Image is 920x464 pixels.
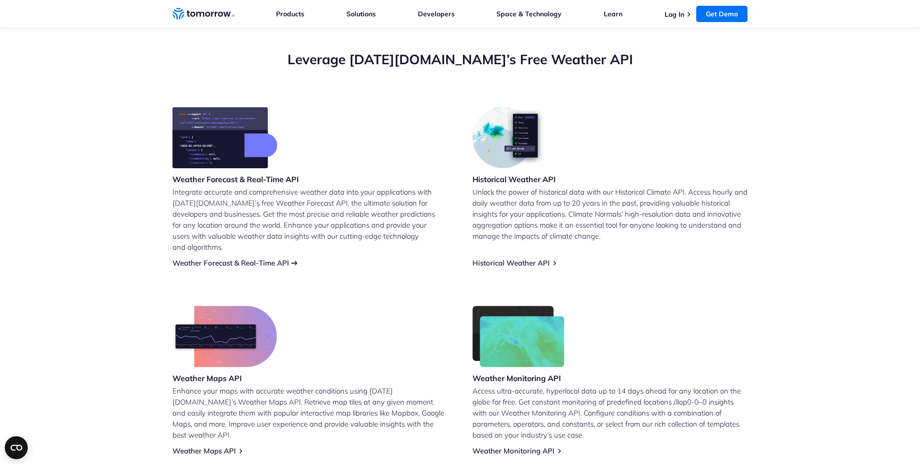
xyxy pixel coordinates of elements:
[472,373,564,383] h3: Weather Monitoring API
[496,10,562,18] a: Space & Technology
[172,7,235,21] a: Home link
[472,186,747,242] p: Unlock the power of historical data with our Historical Climate API. Access hourly and daily weat...
[172,373,277,383] h3: Weather Maps API
[172,446,236,455] a: Weather Maps API
[5,436,28,459] button: Open CMP widget
[418,10,455,18] a: Developers
[472,174,556,185] h3: Historical Weather API
[696,6,747,22] a: Get Demo
[172,186,448,253] p: Integrate accurate and comprehensive weather data into your applications with [DATE][DOMAIN_NAME]...
[665,10,684,19] a: Log In
[472,446,554,455] a: Weather Monitoring API
[472,385,747,441] p: Access ultra-accurate, hyperlocal data up to 14 days ahead for any location on the globe for free...
[172,258,289,267] a: Weather Forecast & Real-Time API
[172,385,448,441] p: Enhance your maps with accurate weather conditions using [DATE][DOMAIN_NAME]’s Weather Maps API. ...
[172,50,747,69] h2: Leverage [DATE][DOMAIN_NAME]’s Free Weather API
[604,10,622,18] a: Learn
[172,174,299,185] h3: Weather Forecast & Real-Time API
[346,10,376,18] a: Solutions
[472,258,550,267] a: Historical Weather API
[276,10,304,18] a: Products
